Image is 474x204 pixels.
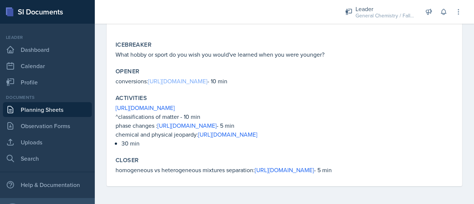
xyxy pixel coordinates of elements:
label: Opener [116,68,139,75]
a: [URL][DOMAIN_NAME] [198,130,257,138]
div: Help & Documentation [3,177,92,192]
p: conversions: - 10 min [116,77,453,86]
label: Icebreaker [116,41,151,49]
p: What hobby or sport do you wish you would've learned when you were younger? [116,50,453,59]
div: Leader [355,4,415,13]
a: Calendar [3,58,92,73]
a: Dashboard [3,42,92,57]
div: Documents [3,94,92,101]
a: Uploads [3,135,92,150]
a: [URL][DOMAIN_NAME] [255,166,314,174]
p: 30 min [121,139,453,148]
p: homogeneous vs heterogeneous mixtures separation: - 5 min [116,165,453,174]
label: Closer [116,157,138,164]
p: ^classifications of matter - 10 min [116,112,453,121]
a: [URL][DOMAIN_NAME] [148,77,207,85]
a: [URL][DOMAIN_NAME] [116,104,175,112]
a: Observation Forms [3,118,92,133]
a: Search [3,151,92,166]
label: Activities [116,94,147,102]
div: Leader [3,34,92,41]
a: Planning Sheets [3,102,92,117]
a: Profile [3,75,92,90]
a: [URL][DOMAIN_NAME] [157,121,217,130]
p: chemical and physical jeopardy: [116,130,453,139]
p: phase changes : - 5 min [116,121,453,130]
div: General Chemistry / Fall 2025 [355,12,415,20]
